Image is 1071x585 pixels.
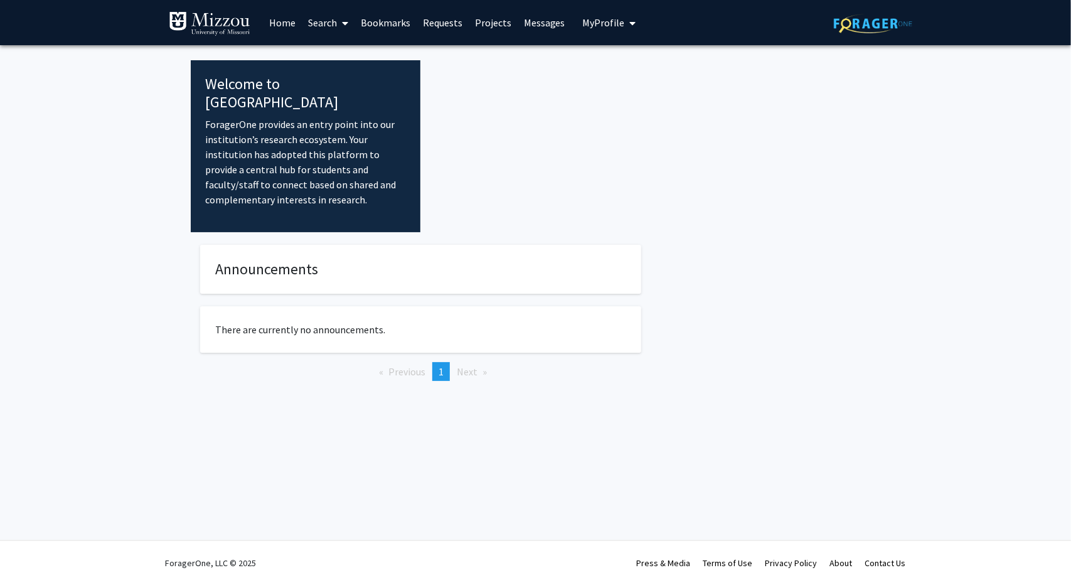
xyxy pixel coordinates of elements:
ul: Pagination [200,362,641,381]
a: Home [263,1,302,45]
p: There are currently no announcements. [216,322,626,337]
a: Bookmarks [354,1,417,45]
a: Terms of Use [703,557,753,569]
a: Contact Us [865,557,906,569]
a: Press & Media [637,557,691,569]
span: Next [457,365,477,378]
span: 1 [439,365,444,378]
iframe: Chat [9,529,53,576]
a: Privacy Policy [765,557,818,569]
a: Requests [417,1,469,45]
span: My Profile [583,16,625,29]
a: About [830,557,853,569]
a: Projects [469,1,518,45]
a: Messages [518,1,572,45]
h4: Announcements [216,260,626,279]
img: ForagerOne Logo [834,14,912,33]
a: Search [302,1,354,45]
h4: Welcome to [GEOGRAPHIC_DATA] [206,75,406,112]
p: ForagerOne provides an entry point into our institution’s research ecosystem. Your institution ha... [206,117,406,207]
span: Previous [388,365,425,378]
div: ForagerOne, LLC © 2025 [166,541,257,585]
img: University of Missouri Logo [169,11,250,36]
